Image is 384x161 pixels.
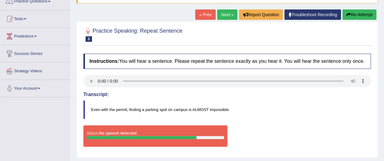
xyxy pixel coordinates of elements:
[0,45,70,60] a: Success Stories
[284,9,341,20] a: Troubleshoot Recording
[0,10,70,26] a: Tests
[0,63,70,78] a: Strategy Videos
[217,9,237,20] a: Next »
[83,100,371,119] blockquote: Even with the permit, finding a parking spot on campus is ALMOST impossible.
[342,9,376,20] button: Re-Attempt
[0,28,70,43] a: Predictions
[86,36,92,42] span: 3
[0,80,70,95] a: Your Account
[239,9,283,20] button: Report Question
[83,125,227,147] div: Status:
[83,27,182,42] h2: Practice Speaking: Repeat Sentence
[99,131,137,135] strong: No speech detected
[195,9,215,20] a: « Prev
[83,92,371,97] h4: Transcript:
[83,54,371,69] h4: You will hear a sentence. Please repeat the sentence exactly as you hear it. You will hear the se...
[90,59,119,64] b: Instructions:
